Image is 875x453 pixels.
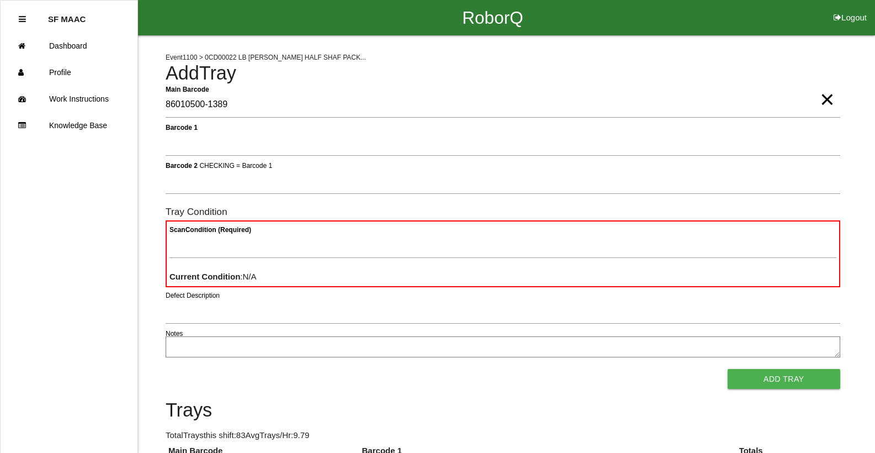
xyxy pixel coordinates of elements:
p: Total Trays this shift: 83 Avg Trays /Hr: 9.79 [166,429,840,442]
h4: Trays [166,400,840,421]
a: Dashboard [1,33,137,59]
span: Clear Input [820,77,834,99]
b: Current Condition [169,272,240,281]
h6: Tray Condition [166,207,840,217]
b: Scan Condition (Required) [169,226,251,234]
div: Close [19,6,26,33]
span: Event 1100 > 0CD00022 LB [PERSON_NAME] HALF SHAF PACK... [166,54,366,61]
b: Main Barcode [166,85,209,93]
span: : N/A [169,272,257,281]
button: Add Tray [728,369,840,389]
span: CHECKING = Barcode 1 [199,161,272,169]
b: Barcode 2 [166,161,198,169]
a: Knowledge Base [1,112,137,139]
a: Profile [1,59,137,86]
label: Defect Description [166,291,220,301]
label: Notes [166,329,183,339]
p: SF MAAC [48,6,86,24]
h4: Add Tray [166,63,840,84]
b: Barcode 1 [166,123,198,131]
input: Required [166,92,840,118]
a: Work Instructions [1,86,137,112]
